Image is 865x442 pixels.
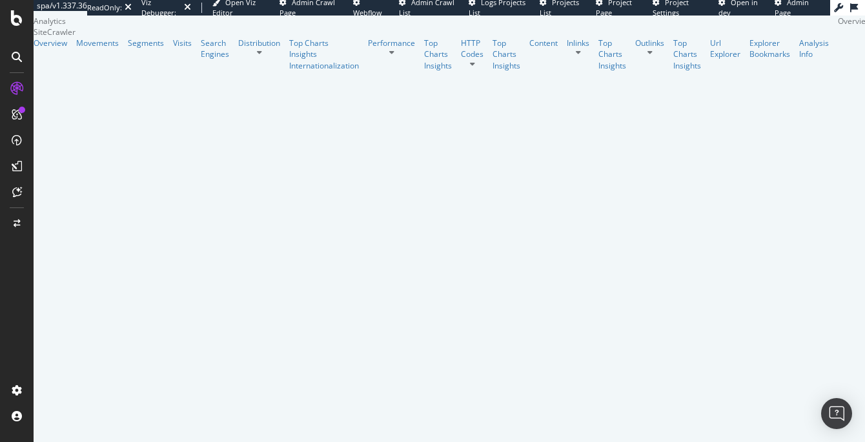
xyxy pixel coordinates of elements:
div: Analytics [34,16,838,26]
a: Distribution [238,37,280,48]
a: Insights [424,60,452,71]
a: Movements [76,37,119,48]
a: HTTP Codes [461,37,483,59]
a: Top Charts [424,37,452,59]
a: Explorer Bookmarks [749,37,790,59]
a: Analysis Info [799,37,829,59]
a: Insights [673,60,701,71]
a: Insights [598,60,626,71]
a: Content [529,37,558,48]
a: Visits [173,37,192,48]
a: Inlinks [567,37,589,48]
a: Url Explorer [710,37,740,59]
a: Segments [128,37,164,48]
div: ReadOnly: [87,3,122,13]
a: Top Charts [673,37,701,59]
a: Search Engines [201,37,229,59]
a: Overview [34,37,67,48]
div: SiteCrawler [34,26,838,37]
a: Top Charts [289,37,359,48]
a: Insights [493,60,520,71]
span: Webflow [353,8,382,17]
a: Top Charts [493,37,520,59]
a: Outlinks [635,37,664,48]
a: Top Charts [598,37,626,59]
div: Open Intercom Messenger [821,398,852,429]
a: Internationalization [289,60,359,71]
a: Performance [368,37,415,48]
a: Insights [289,48,359,59]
